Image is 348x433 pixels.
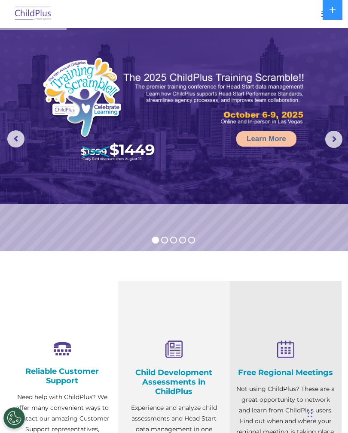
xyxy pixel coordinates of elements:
[13,367,112,385] h4: Reliable Customer Support
[125,368,223,396] h4: Child Development Assessments in ChildPlus
[236,131,296,147] a: Learn More
[3,407,25,429] button: Cookies Settings
[13,4,53,24] img: ChildPlus by Procare Solutions
[203,340,348,433] iframe: Chat Widget
[308,400,313,426] div: Drag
